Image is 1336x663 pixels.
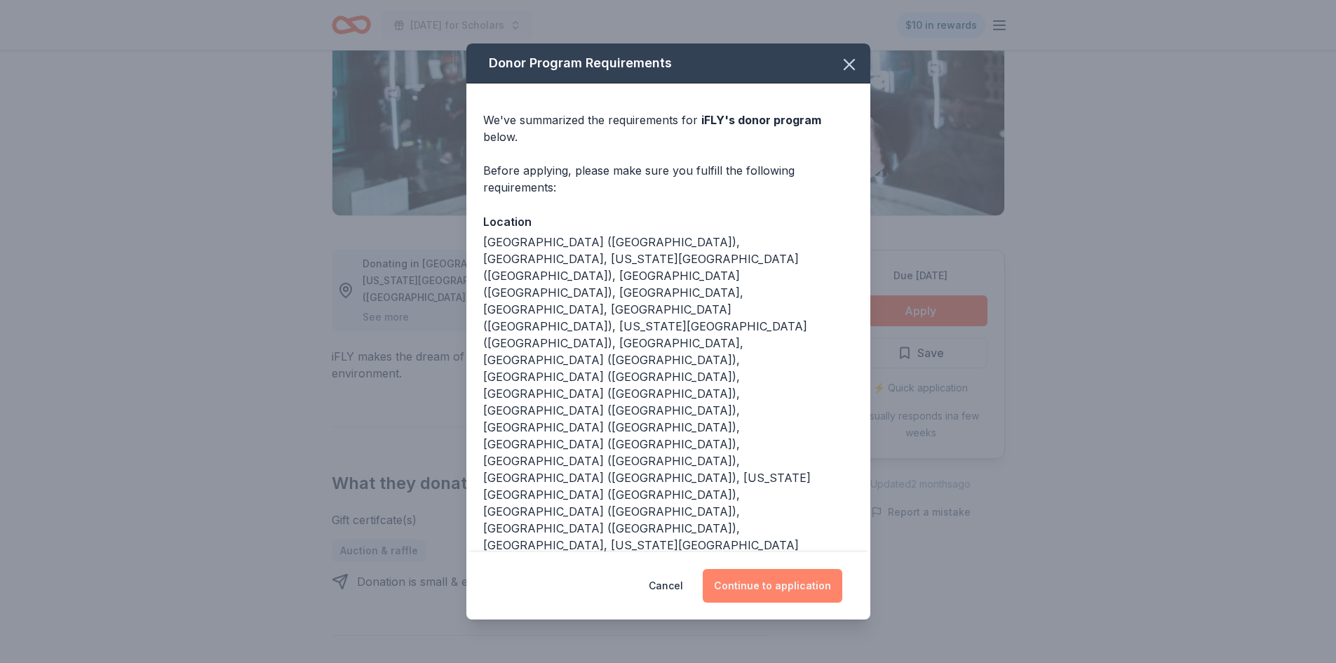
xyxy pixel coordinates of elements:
[483,162,853,196] div: Before applying, please make sure you fulfill the following requirements:
[649,569,683,603] button: Cancel
[483,234,853,587] div: [GEOGRAPHIC_DATA] ([GEOGRAPHIC_DATA]), [GEOGRAPHIC_DATA], [US_STATE][GEOGRAPHIC_DATA] ([GEOGRAPHI...
[483,213,853,231] div: Location
[466,43,870,83] div: Donor Program Requirements
[703,569,842,603] button: Continue to application
[701,113,821,127] span: iFLY 's donor program
[483,112,853,145] div: We've summarized the requirements for below.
